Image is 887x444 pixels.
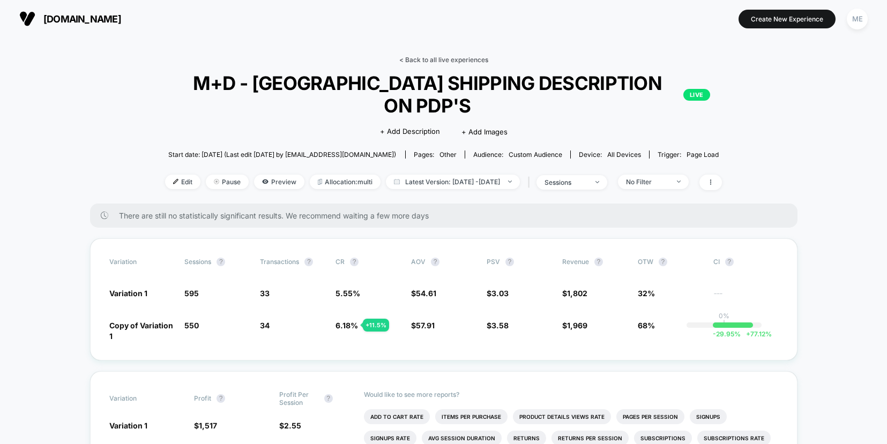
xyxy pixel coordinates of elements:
span: M+D - [GEOGRAPHIC_DATA] SHIPPING DESCRIPTION ON PDP'S [177,72,710,117]
span: 34 [260,321,270,330]
img: Visually logo [19,11,35,27]
span: 3.03 [491,289,509,298]
span: Variation 1 [109,421,147,430]
span: Variation [109,258,168,266]
div: Trigger: [658,150,719,159]
span: CI [713,258,772,266]
span: 1,517 [199,421,217,430]
span: 3.58 [491,321,509,330]
p: LIVE [683,89,710,101]
span: 77.12 % [741,330,772,338]
p: 0% [719,312,729,320]
button: ? [725,258,734,266]
span: all devices [607,150,641,159]
img: end [595,181,599,183]
span: | [525,175,536,190]
li: Pages Per Session [616,409,684,424]
span: other [439,150,457,159]
span: AOV [411,258,426,266]
span: 54.61 [416,289,436,298]
span: 595 [184,289,199,298]
p: Would like to see more reports? [364,390,778,398]
span: Revenue [562,258,589,266]
div: Pages: [414,150,457,159]
span: Pause [206,175,249,189]
span: CR [336,258,345,266]
span: 2.55 [284,421,301,430]
span: Copy of Variation 1 [109,321,173,341]
img: edit [173,179,178,184]
span: Profit [194,394,211,402]
span: $ [411,321,435,330]
li: Items Per Purchase [435,409,508,424]
span: Sessions [184,258,211,266]
span: + Add Description [380,126,440,137]
span: OTW [638,258,697,266]
div: No Filter [626,178,669,186]
span: Device: [570,150,649,159]
span: Profit Per Session [279,390,319,407]
span: [DOMAIN_NAME] [43,13,121,25]
button: ? [304,258,313,266]
span: Transactions [260,258,299,266]
button: Create New Experience [739,10,836,28]
span: 1,969 [567,321,587,330]
span: $ [487,321,509,330]
div: sessions [545,178,587,186]
span: Variation 1 [109,289,147,298]
span: + [746,330,750,338]
button: ? [594,258,603,266]
span: 57.91 [416,321,435,330]
button: ? [217,394,225,403]
span: $ [562,289,587,298]
img: calendar [394,179,400,184]
div: Audience: [473,150,562,159]
span: Latest Version: [DATE] - [DATE] [386,175,520,189]
button: ME [844,8,871,30]
button: ? [217,258,225,266]
p: | [723,320,725,328]
span: $ [562,321,587,330]
button: ? [324,394,333,403]
span: 33 [260,289,270,298]
li: Signups [690,409,727,424]
img: end [214,179,219,184]
img: rebalance [318,179,322,185]
span: 32% [638,289,655,298]
span: PSV [487,258,500,266]
span: $ [411,289,436,298]
div: ME [847,9,868,29]
span: 1,802 [567,289,587,298]
span: Edit [165,175,200,189]
button: ? [505,258,514,266]
span: Page Load [687,150,719,159]
span: Custom Audience [509,150,562,159]
span: Allocation: multi [310,175,381,189]
span: 6.18 % [336,321,358,330]
span: 5.55 % [336,289,360,298]
button: ? [350,258,359,266]
img: end [677,180,681,183]
span: Start date: [DATE] (Last edit [DATE] by [EMAIL_ADDRESS][DOMAIN_NAME]) [168,150,396,159]
span: $ [487,289,509,298]
button: ? [431,258,439,266]
a: < Back to all live experiences [399,56,488,64]
span: -29.95 % [713,330,741,338]
span: Preview [254,175,304,189]
li: Product Details Views Rate [513,409,611,424]
span: 550 [184,321,199,330]
span: --- [713,290,778,298]
div: + 11.5 % [363,319,389,332]
img: end [508,180,512,183]
span: 68% [638,321,655,330]
span: $ [279,421,301,430]
button: ? [659,258,667,266]
button: [DOMAIN_NAME] [16,10,124,27]
span: + Add Images [461,127,508,136]
li: Add To Cart Rate [364,409,430,424]
span: There are still no statistically significant results. We recommend waiting a few more days [119,211,776,220]
span: Variation [109,390,168,407]
span: $ [194,421,217,430]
